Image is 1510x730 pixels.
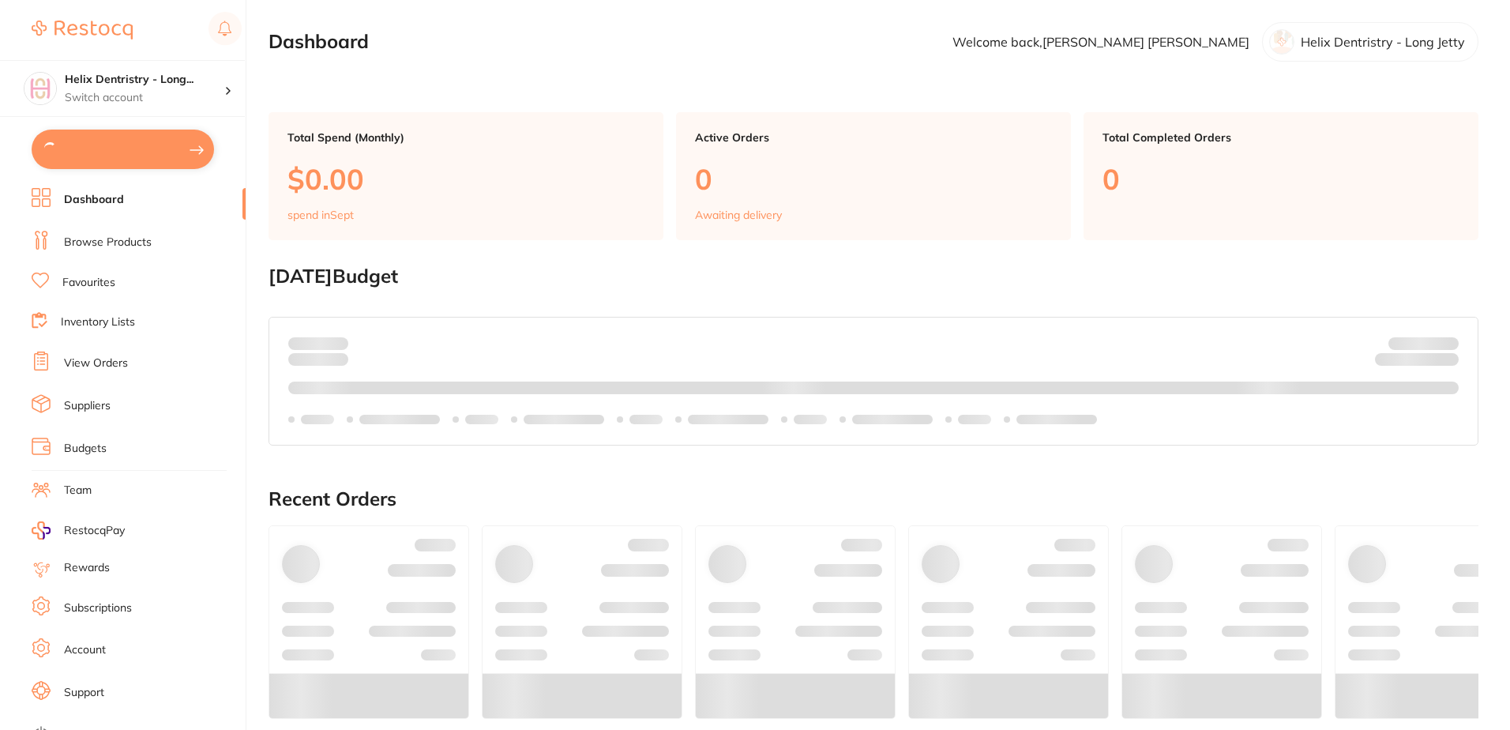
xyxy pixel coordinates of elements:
[321,336,348,350] strong: $0.00
[64,483,92,499] a: Team
[287,163,644,195] p: $0.00
[64,560,110,576] a: Rewards
[32,21,133,40] img: Restocq Logo
[1016,413,1097,426] p: Labels extended
[64,192,124,208] a: Dashboard
[1388,337,1459,349] p: Budget:
[64,235,152,250] a: Browse Products
[695,209,782,221] p: Awaiting delivery
[1375,350,1459,369] p: Remaining:
[688,413,768,426] p: Labels extended
[65,72,224,88] h4: Helix Dentristry - Long Jetty
[24,73,56,104] img: Helix Dentristry - Long Jetty
[32,521,51,540] img: RestocqPay
[287,131,644,144] p: Total Spend (Monthly)
[64,600,132,616] a: Subscriptions
[64,441,107,457] a: Budgets
[695,163,1052,195] p: 0
[64,642,106,658] a: Account
[1102,131,1459,144] p: Total Completed Orders
[61,314,135,330] a: Inventory Lists
[64,685,104,701] a: Support
[64,523,125,539] span: RestocqPay
[288,337,348,349] p: Spent:
[287,209,354,221] p: spend in Sept
[269,112,663,240] a: Total Spend (Monthly)$0.00spend inSept
[852,413,933,426] p: Labels extended
[524,413,604,426] p: Labels extended
[676,112,1071,240] a: Active Orders0Awaiting delivery
[32,12,133,48] a: Restocq Logo
[1301,35,1465,49] p: Helix Dentristry - Long Jetty
[695,131,1052,144] p: Active Orders
[269,31,369,53] h2: Dashboard
[1431,356,1459,370] strong: $0.00
[32,521,125,540] a: RestocqPay
[269,488,1478,510] h2: Recent Orders
[1102,163,1459,195] p: 0
[65,90,224,106] p: Switch account
[629,413,663,426] p: Labels
[64,356,128,371] a: View Orders
[465,413,498,426] p: Labels
[794,413,827,426] p: Labels
[301,413,334,426] p: Labels
[952,35,1249,49] p: Welcome back, [PERSON_NAME] [PERSON_NAME]
[269,265,1478,288] h2: [DATE] Budget
[1428,336,1459,350] strong: $NaN
[958,413,991,426] p: Labels
[288,350,348,369] p: month
[64,398,111,414] a: Suppliers
[1084,112,1478,240] a: Total Completed Orders0
[62,275,115,291] a: Favourites
[359,413,440,426] p: Labels extended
